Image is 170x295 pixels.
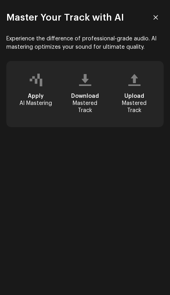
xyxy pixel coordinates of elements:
div: AI Mastering [19,93,52,107]
div: Mastered Track [68,93,102,114]
span: Master Your Track with AI [6,11,124,24]
span: Apply [28,93,44,99]
span: Download [71,93,99,99]
p: Experience the difference of professional-grade audio. AI mastering optimizes your sound for ulti... [6,35,164,51]
span: Upload [124,93,144,99]
div: Mastered Track [118,93,151,114]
